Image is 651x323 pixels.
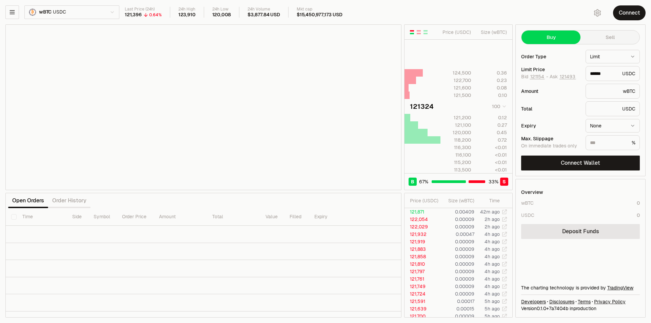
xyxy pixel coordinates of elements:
time: 4h ago [485,254,500,260]
div: Price ( USDC ) [441,29,471,36]
td: 0.00009 [441,238,475,245]
button: Sell [580,31,639,44]
time: 5h ago [485,306,500,312]
div: Price ( USDC ) [410,197,440,204]
td: 121,871 [405,208,441,216]
div: 120,000 [441,129,471,136]
div: 118,200 [441,137,471,143]
div: USDC [521,212,534,219]
time: 5h ago [485,298,500,304]
td: 121,797 [405,268,441,275]
div: Time [480,197,500,204]
th: Value [260,208,284,226]
span: 33 % [489,178,498,185]
img: wBTC Logo [29,9,36,16]
div: On immediate trades only [521,143,580,149]
div: USDC [586,101,640,116]
div: 0 [637,212,640,219]
time: 2h ago [485,224,500,230]
th: Total [207,208,260,226]
div: $15,450,977,173 USD [297,12,342,18]
button: Connect Wallet [521,156,640,170]
div: 0.08 [477,84,507,91]
td: 0.00009 [441,290,475,298]
th: Order Price [117,208,154,226]
button: Buy [521,31,580,44]
button: Show Buy Orders Only [423,29,428,35]
td: 121,724 [405,290,441,298]
time: 42m ago [480,209,500,215]
span: Bid - [521,74,548,80]
time: 4h ago [485,283,500,289]
td: 121,932 [405,230,441,238]
td: 0.00015 [441,305,475,312]
td: 121,700 [405,312,441,320]
div: Limit Price [521,67,580,72]
div: <0.01 [477,152,507,158]
td: 0.00409 [441,208,475,216]
div: Last Price (24h) [125,7,162,12]
div: 120,008 [212,12,231,18]
td: 0.00009 [441,275,475,283]
button: Order History [48,194,91,207]
time: 4h ago [485,246,500,252]
div: Order Type [521,54,580,59]
div: Total [521,106,580,111]
th: Symbol [88,208,117,226]
td: 121,858 [405,253,441,260]
div: Size ( wBTC ) [477,29,507,36]
div: 121,100 [441,122,471,128]
div: 122,700 [441,77,471,84]
button: Limit [586,50,640,63]
time: 4h ago [485,231,500,237]
button: 100 [490,102,507,110]
button: Show Buy and Sell Orders [409,29,415,35]
th: Expiry [309,208,357,226]
a: Developers [521,298,546,305]
div: 0.12 [477,114,507,121]
th: Side [67,208,88,226]
td: 121,591 [405,298,441,305]
button: None [586,119,640,133]
span: USDC [53,9,66,15]
td: 122,054 [405,216,441,223]
span: B [411,178,414,185]
button: Connect [613,5,646,20]
span: wBTC [39,9,52,15]
div: 116,300 [441,144,471,151]
a: Disclosures [549,298,574,305]
time: 5h ago [485,313,500,319]
div: 121,396 [125,12,142,18]
div: 121,600 [441,84,471,91]
button: 121493 [559,74,576,79]
div: 0.72 [477,137,507,143]
td: 0.00009 [441,253,475,260]
div: 121,500 [441,92,471,99]
div: 121,200 [441,114,471,121]
a: Deposit Funds [521,224,640,239]
td: 121,639 [405,305,441,312]
span: S [502,178,506,185]
div: wBTC [586,84,640,99]
a: Privacy Policy [594,298,626,305]
div: wBTC [521,200,534,206]
span: Ask [550,74,576,80]
div: 0.27 [477,122,507,128]
td: 121,810 [405,260,441,268]
div: 123,910 [178,12,196,18]
div: 0.45 [477,129,507,136]
div: The charting technology is provided by [521,284,640,291]
button: Select all [11,214,17,220]
div: Overview [521,189,543,196]
td: 0.00009 [441,245,475,253]
td: 0.00009 [441,283,475,290]
td: 0.00009 [441,312,475,320]
time: 4h ago [485,239,500,245]
div: 116,100 [441,152,471,158]
div: 0.23 [477,77,507,84]
td: 0.00017 [441,298,475,305]
div: 0.10 [477,92,507,99]
div: 24h Low [212,7,231,12]
time: 4h ago [485,261,500,267]
div: Version 0.1.0 + in production [521,305,640,312]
